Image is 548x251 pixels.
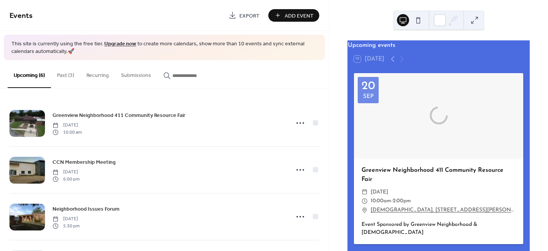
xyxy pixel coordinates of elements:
[104,39,136,49] a: Upgrade now
[371,206,516,215] a: [DEMOGRAPHIC_DATA], [STREET_ADDRESS][PERSON_NAME]
[53,205,119,213] span: Neighborhood Issues Forum
[354,166,523,184] div: Greenview Neighborhood 411 Community Resource Fair
[239,12,260,20] span: Export
[391,197,393,206] span: -
[371,188,388,197] span: [DATE]
[80,60,115,87] button: Recurring
[53,129,82,136] span: 10:00 am
[362,206,368,215] div: ​
[8,60,51,88] button: Upcoming (6)
[354,221,523,237] div: Event Sponsored by Greenview Neighborhood & [DEMOGRAPHIC_DATA]
[285,12,314,20] span: Add Event
[53,112,185,120] span: Greenview Neighborhood 411 Community Resource Fair
[371,197,391,206] span: 10:00am
[53,176,80,182] span: 6:00 pm
[363,94,374,99] div: Sep
[362,188,368,197] div: ​
[53,222,80,229] span: 5:30 pm
[53,111,185,120] a: Greenview Neighborhood 411 Community Resource Fair
[362,81,375,92] div: 20
[10,8,33,23] span: Events
[53,158,116,166] a: CCN Membership Meeting
[362,197,368,206] div: ​
[53,205,119,213] a: Neighborhood Issues Forum
[268,9,319,22] button: Add Event
[11,40,317,55] span: This site is currently using the free tier. to create more calendars, show more than 10 events an...
[348,41,529,50] div: Upcoming events
[53,169,80,176] span: [DATE]
[51,60,80,87] button: Past (3)
[115,60,157,87] button: Submissions
[53,122,82,129] span: [DATE]
[223,9,265,22] a: Export
[53,216,80,222] span: [DATE]
[393,197,411,206] span: 2:00pm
